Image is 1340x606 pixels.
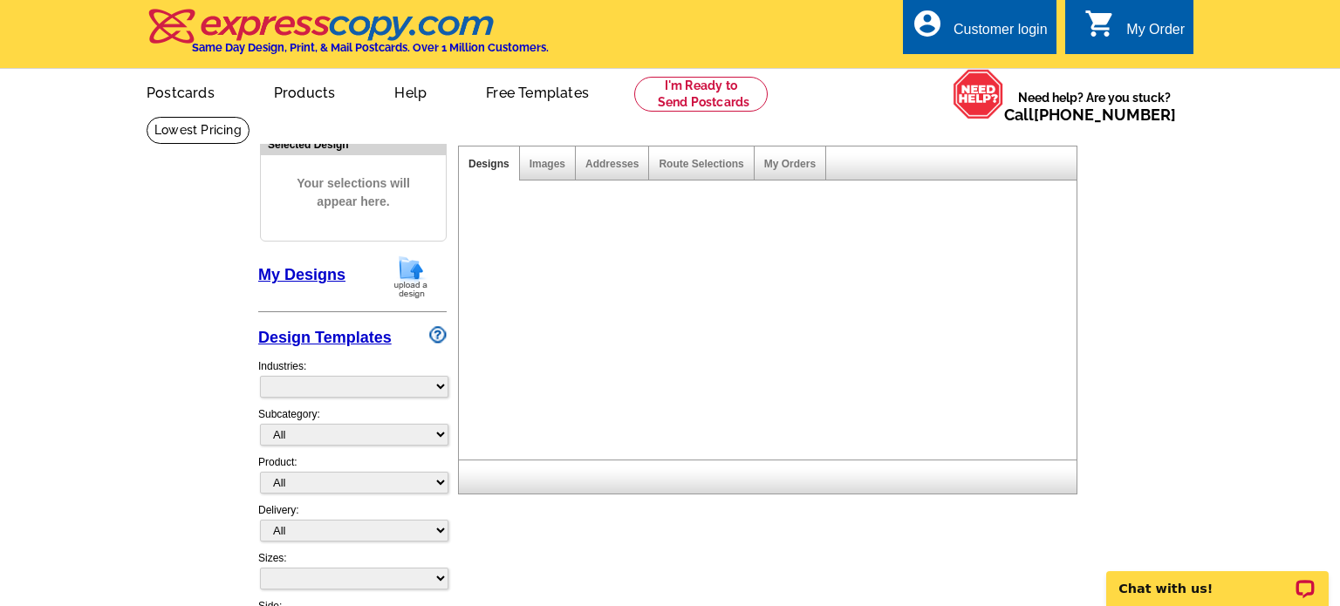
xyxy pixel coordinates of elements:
[954,22,1048,46] div: Customer login
[258,350,447,406] div: Industries:
[1084,19,1185,41] a: shopping_cart My Order
[258,502,447,550] div: Delivery:
[258,329,392,346] a: Design Templates
[1126,22,1185,46] div: My Order
[912,8,943,39] i: account_circle
[912,19,1048,41] a: account_circle Customer login
[388,255,434,299] img: upload-design
[258,454,447,502] div: Product:
[119,71,243,112] a: Postcards
[1034,106,1176,124] a: [PHONE_NUMBER]
[585,158,639,170] a: Addresses
[458,71,617,112] a: Free Templates
[429,326,447,344] img: design-wizard-help-icon.png
[366,71,455,112] a: Help
[1084,8,1116,39] i: shopping_cart
[258,406,447,454] div: Subcategory:
[147,21,549,54] a: Same Day Design, Print, & Mail Postcards. Over 1 Million Customers.
[274,157,433,228] span: Your selections will appear here.
[1095,551,1340,606] iframe: LiveChat chat widget
[1004,89,1185,124] span: Need help? Are you stuck?
[530,158,565,170] a: Images
[953,69,1004,119] img: help
[258,266,345,283] a: My Designs
[192,41,549,54] h4: Same Day Design, Print, & Mail Postcards. Over 1 Million Customers.
[659,158,743,170] a: Route Selections
[258,550,447,598] div: Sizes:
[261,136,446,153] div: Selected Design
[468,158,509,170] a: Designs
[1004,106,1176,124] span: Call
[764,158,816,170] a: My Orders
[246,71,364,112] a: Products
